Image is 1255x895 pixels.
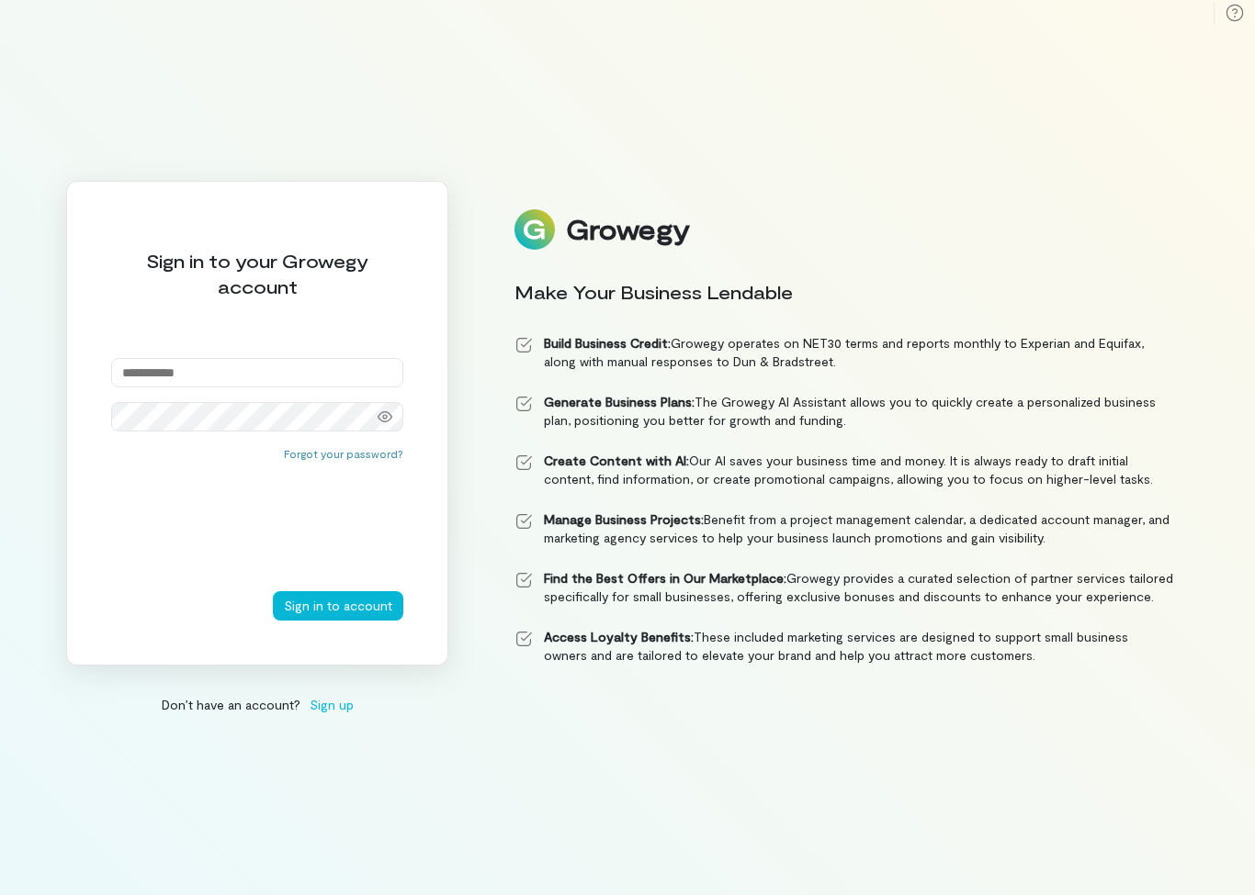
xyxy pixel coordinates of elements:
strong: Create Content with AI: [544,453,689,468]
strong: Access Loyalty Benefits: [544,629,694,644]
li: The Growegy AI Assistant allows you to quickly create a personalized business plan, positioning y... [514,393,1174,430]
div: Growegy [566,214,689,245]
strong: Build Business Credit: [544,335,671,351]
button: Sign in to account [273,591,403,621]
div: Make Your Business Lendable [514,279,1174,305]
li: Growegy provides a curated selection of partner services tailored specifically for small business... [514,569,1174,606]
strong: Generate Business Plans: [544,394,695,409]
div: Sign in to your Growegy account [111,248,403,299]
button: Forgot your password? [284,446,403,461]
strong: Manage Business Projects: [544,511,704,527]
li: Our AI saves your business time and money. It is always ready to draft initial content, find info... [514,452,1174,488]
li: These included marketing services are designed to support small business owners and are tailored ... [514,628,1174,665]
li: Growegy operates on NET30 terms and reports monthly to Experian and Equifax, along with manual re... [514,334,1174,371]
strong: Find the Best Offers in Our Marketplace: [544,570,786,586]
span: Sign up [310,695,354,714]
img: Logo [514,209,555,250]
li: Benefit from a project management calendar, a dedicated account manager, and marketing agency ser... [514,510,1174,547]
div: Don’t have an account? [66,695,448,714]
